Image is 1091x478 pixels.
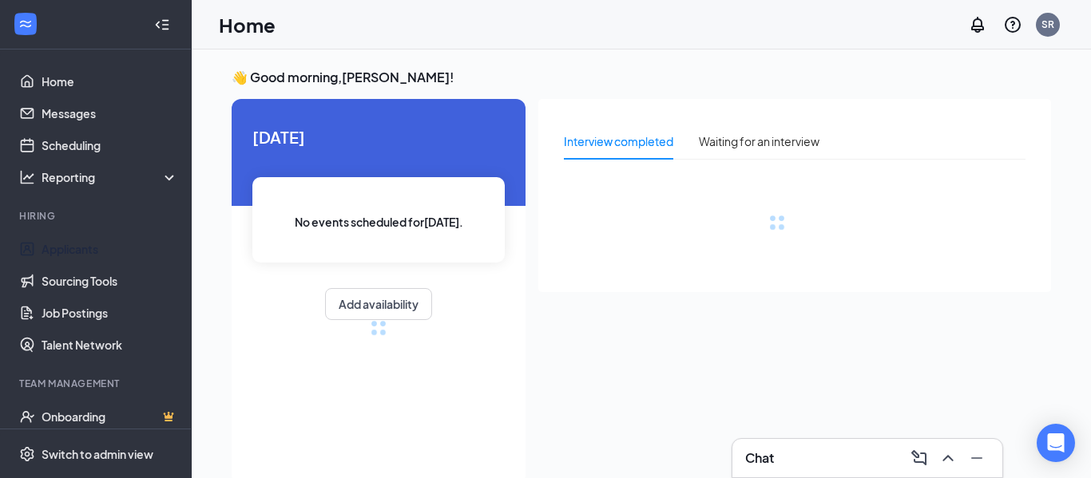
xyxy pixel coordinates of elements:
[964,445,990,471] button: Minimize
[19,377,175,390] div: Team Management
[42,401,178,433] a: OnboardingCrown
[19,446,35,462] svg: Settings
[907,445,932,471] button: ComposeMessage
[42,446,153,462] div: Switch to admin view
[745,449,774,467] h3: Chat
[19,209,175,223] div: Hiring
[1037,424,1075,462] div: Open Intercom Messenger
[42,169,179,185] div: Reporting
[325,288,432,320] button: Add availability
[18,16,34,32] svg: WorkstreamLogo
[935,445,961,471] button: ChevronUp
[699,132,819,150] div: Waiting for an interview
[938,448,958,468] svg: ChevronUp
[42,97,178,129] a: Messages
[1041,18,1054,31] div: SR
[42,233,178,265] a: Applicants
[910,448,929,468] svg: ComposeMessage
[219,11,276,38] h1: Home
[967,448,986,468] svg: Minimize
[252,124,505,149] span: [DATE]
[295,213,463,231] span: No events scheduled for [DATE] .
[42,129,178,161] a: Scheduling
[42,65,178,97] a: Home
[232,69,1051,86] h3: 👋 Good morning, [PERSON_NAME] !
[19,169,35,185] svg: Analysis
[154,17,170,33] svg: Collapse
[564,132,673,150] div: Interview completed
[42,265,178,297] a: Sourcing Tools
[1003,15,1022,34] svg: QuestionInfo
[371,320,387,336] div: loading meetings...
[968,15,987,34] svg: Notifications
[42,297,178,329] a: Job Postings
[42,329,178,361] a: Talent Network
